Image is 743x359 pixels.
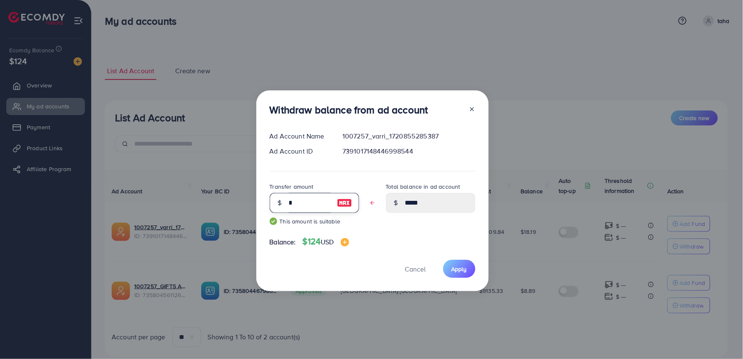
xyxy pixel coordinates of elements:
[443,260,475,278] button: Apply
[263,131,336,141] div: Ad Account Name
[707,321,737,353] iframe: Chat
[263,146,336,156] div: Ad Account ID
[337,198,352,208] img: image
[452,265,467,273] span: Apply
[386,182,460,191] label: Total balance in ad account
[270,218,277,225] img: guide
[270,237,296,247] span: Balance:
[270,104,428,116] h3: Withdraw balance from ad account
[336,131,482,141] div: 1007257_varri_1720855285387
[341,238,349,246] img: image
[395,260,437,278] button: Cancel
[405,264,426,274] span: Cancel
[303,236,349,247] h4: $124
[321,237,334,246] span: USD
[336,146,482,156] div: 7391017148446998544
[270,182,314,191] label: Transfer amount
[270,217,359,226] small: This amount is suitable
